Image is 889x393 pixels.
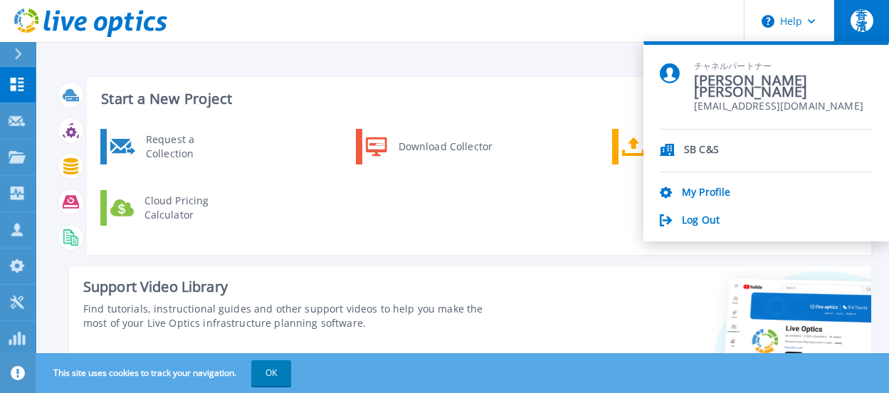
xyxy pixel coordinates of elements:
[83,278,500,296] div: Support Video Library
[612,129,758,164] a: Upload Files
[684,144,719,157] p: SB C&S
[356,129,502,164] a: Download Collector
[682,187,730,200] a: My Profile
[83,302,500,330] div: Find tutorials, instructional guides and other support videos to help you make the most of your L...
[694,61,873,73] span: チャネルパートナー
[137,194,243,222] div: Cloud Pricing Calculator
[139,132,243,161] div: Request a Collection
[391,132,499,161] div: Download Collector
[251,360,291,386] button: OK
[101,91,853,107] h3: Start a New Project
[694,100,873,114] span: [EMAIL_ADDRESS][DOMAIN_NAME]
[100,190,246,226] a: Cloud Pricing Calculator
[100,129,246,164] a: Request a Collection
[851,9,873,32] span: 香濱
[682,214,720,228] a: Log Out
[694,77,873,96] span: [PERSON_NAME] [PERSON_NAME]
[39,360,291,386] span: This site uses cookies to track your navigation.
